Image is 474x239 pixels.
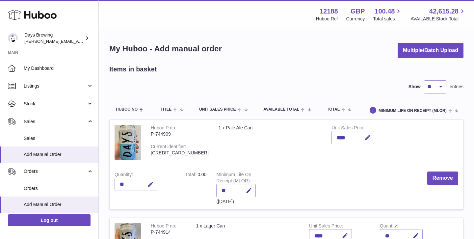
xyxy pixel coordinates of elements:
label: Quantity [380,223,398,230]
div: Current identifier [151,144,186,151]
label: Show [408,84,421,90]
span: [PERSON_NAME][EMAIL_ADDRESS][DOMAIN_NAME] [24,39,132,44]
span: Huboo no [116,107,138,112]
button: Remove [427,172,458,185]
div: Huboo Ref [316,16,338,22]
button: Multiple/Batch Upload [398,43,463,58]
div: Huboo P no [151,223,176,230]
a: Log out [8,214,91,226]
div: P-744914 [151,229,186,235]
label: Quantity [115,172,133,179]
span: Sales [24,135,93,142]
span: 0.00 [197,172,206,177]
span: Total sales [373,16,402,22]
span: Minimum Life On Receipt (MLOR) [379,109,447,113]
span: 42,615.28 [429,7,459,16]
img: greg@daysbrewing.com [8,33,18,43]
span: AVAILABLE Total [263,107,299,112]
span: 100.48 [375,7,395,16]
div: [CREDIT_CARD_NUMBER] [151,150,209,156]
span: Sales [24,119,87,125]
div: Currency [346,16,365,22]
h1: My Huboo - Add manual order [109,43,222,54]
div: Huboo P no [151,125,176,132]
div: Days Brewing [24,32,84,44]
label: Minimum Life On Receipt (MLOR) [216,172,251,185]
img: 1 x Pale Ale Can [115,125,141,160]
span: Title [161,107,171,112]
span: Add Manual Order [24,201,93,208]
div: ([DATE]) [216,199,256,205]
td: 1 x Pale Ale Can [214,120,327,167]
span: Orders [24,168,87,174]
label: Total [185,172,197,179]
strong: 12188 [320,7,338,16]
a: 100.48 Total sales [373,7,402,22]
span: Total [327,107,340,112]
span: My Dashboard [24,65,93,71]
label: Unit Sales Price [309,223,343,230]
span: Listings [24,83,87,89]
span: Stock [24,101,87,107]
h2: Items in basket [109,65,157,74]
span: Add Manual Order [24,151,93,158]
label: Unit Sales Price [331,125,365,132]
span: Unit Sales Price [199,107,236,112]
span: AVAILABLE Stock Total [410,16,466,22]
strong: GBP [351,7,365,16]
a: 42,615.28 AVAILABLE Stock Total [410,7,466,22]
span: entries [450,84,463,90]
div: P-744909 [151,131,209,137]
span: Orders [24,185,93,192]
